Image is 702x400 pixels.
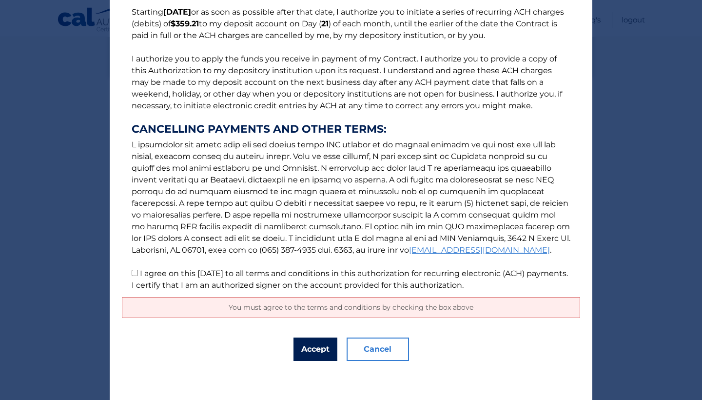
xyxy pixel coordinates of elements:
span: You must agree to the terms and conditions by checking the box above [229,303,473,312]
button: Accept [293,338,337,361]
b: [DATE] [163,7,191,17]
a: [EMAIL_ADDRESS][DOMAIN_NAME] [409,245,550,255]
strong: CANCELLING PAYMENTS AND OTHER TERMS: [132,123,570,135]
b: 21 [321,19,329,28]
label: I agree on this [DATE] to all terms and conditions in this authorization for recurring electronic... [132,269,568,290]
b: $359.21 [171,19,199,28]
button: Cancel [347,338,409,361]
